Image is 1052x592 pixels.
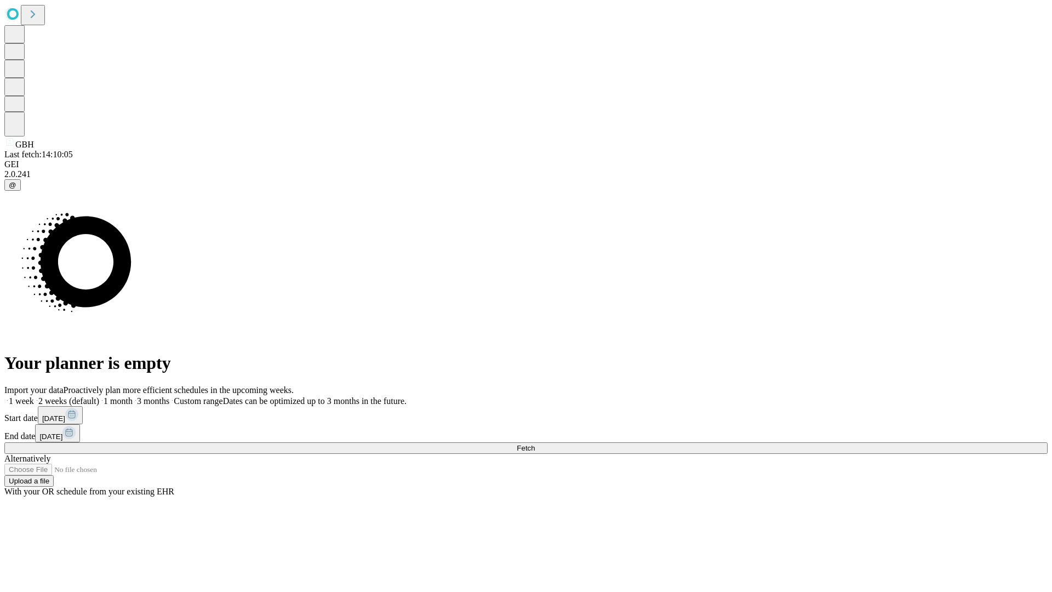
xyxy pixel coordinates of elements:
[137,396,169,406] span: 3 months
[9,396,34,406] span: 1 week
[4,475,54,487] button: Upload a file
[38,406,83,424] button: [DATE]
[38,396,99,406] span: 2 weeks (default)
[39,432,62,441] span: [DATE]
[4,487,174,496] span: With your OR schedule from your existing EHR
[4,160,1048,169] div: GEI
[4,406,1048,424] div: Start date
[35,424,80,442] button: [DATE]
[4,442,1048,454] button: Fetch
[9,181,16,189] span: @
[64,385,294,395] span: Proactively plan more efficient schedules in the upcoming weeks.
[517,444,535,452] span: Fetch
[4,454,50,463] span: Alternatively
[174,396,222,406] span: Custom range
[4,385,64,395] span: Import your data
[223,396,407,406] span: Dates can be optimized up to 3 months in the future.
[4,169,1048,179] div: 2.0.241
[42,414,65,423] span: [DATE]
[4,353,1048,373] h1: Your planner is empty
[4,150,73,159] span: Last fetch: 14:10:05
[104,396,133,406] span: 1 month
[4,424,1048,442] div: End date
[4,179,21,191] button: @
[15,140,34,149] span: GBH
